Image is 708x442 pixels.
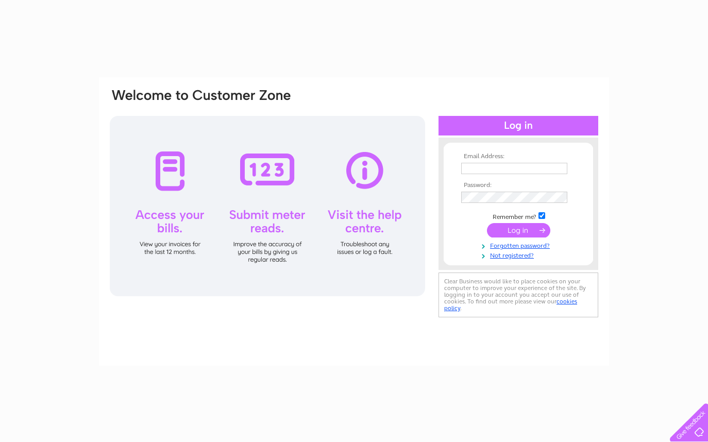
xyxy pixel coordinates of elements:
[461,250,578,260] a: Not registered?
[487,223,550,237] input: Submit
[459,211,578,221] td: Remember me?
[459,153,578,160] th: Email Address:
[459,182,578,189] th: Password:
[439,273,598,317] div: Clear Business would like to place cookies on your computer to improve your experience of the sit...
[461,240,578,250] a: Forgotten password?
[444,298,577,312] a: cookies policy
